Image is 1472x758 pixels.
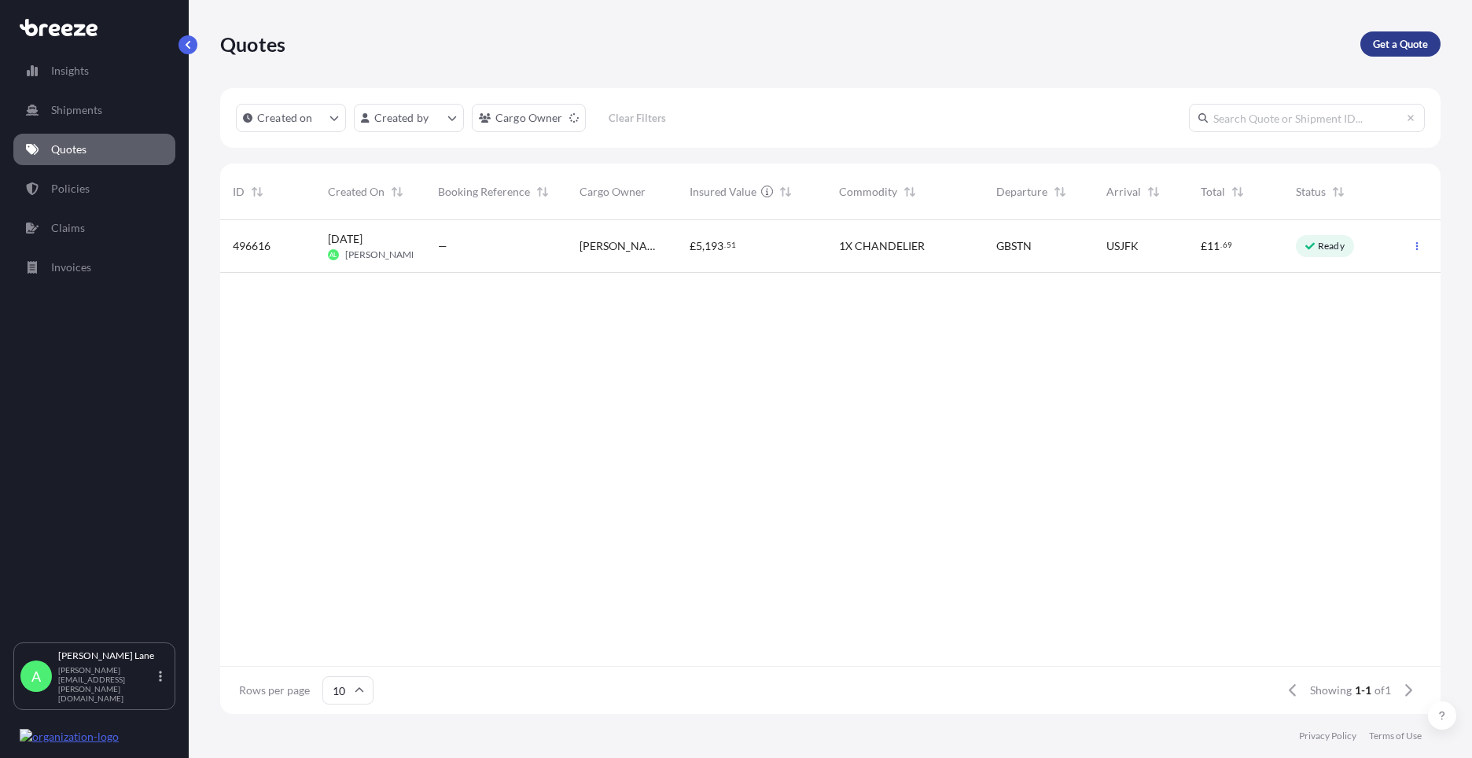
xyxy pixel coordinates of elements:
[20,729,119,745] img: organization-logo
[248,182,267,201] button: Sort
[900,182,919,201] button: Sort
[839,238,925,254] span: 1X CHANDELIER
[233,238,270,254] span: 496616
[51,102,102,118] p: Shipments
[13,173,175,204] a: Policies
[388,182,407,201] button: Sort
[13,94,175,126] a: Shipments
[1299,730,1356,742] a: Privacy Policy
[257,110,313,126] p: Created on
[1369,730,1422,742] a: Terms of Use
[1296,184,1326,200] span: Status
[996,184,1047,200] span: Departure
[1106,238,1139,254] span: USJFK
[1223,242,1232,248] span: 69
[1355,683,1371,698] span: 1-1
[609,110,666,126] p: Clear Filters
[594,105,682,131] button: Clear Filters
[58,649,156,662] p: [PERSON_NAME] Lane
[1201,184,1225,200] span: Total
[1329,182,1348,201] button: Sort
[580,184,646,200] span: Cargo Owner
[996,238,1032,254] span: GBSTN
[233,184,245,200] span: ID
[1310,683,1352,698] span: Showing
[236,104,346,132] button: createdOn Filter options
[31,668,41,684] span: A
[690,184,756,200] span: Insured Value
[51,63,89,79] p: Insights
[690,241,696,252] span: £
[51,181,90,197] p: Policies
[58,665,156,703] p: [PERSON_NAME][EMAIL_ADDRESS][PERSON_NAME][DOMAIN_NAME]
[533,182,552,201] button: Sort
[727,242,736,248] span: 51
[51,142,86,157] p: Quotes
[1207,241,1220,252] span: 11
[13,212,175,244] a: Claims
[329,247,337,263] span: AL
[472,104,586,132] button: cargoOwner Filter options
[1360,31,1441,57] a: Get a Quote
[1144,182,1163,201] button: Sort
[239,683,310,698] span: Rows per page
[1318,240,1345,252] p: Ready
[354,104,464,132] button: createdBy Filter options
[1051,182,1069,201] button: Sort
[776,182,795,201] button: Sort
[438,238,447,254] span: —
[13,252,175,283] a: Invoices
[696,241,702,252] span: 5
[705,241,723,252] span: 193
[1106,184,1141,200] span: Arrival
[495,110,563,126] p: Cargo Owner
[1189,104,1425,132] input: Search Quote or Shipment ID...
[51,259,91,275] p: Invoices
[13,134,175,165] a: Quotes
[1228,182,1247,201] button: Sort
[345,248,420,261] span: [PERSON_NAME]
[51,220,85,236] p: Claims
[839,184,897,200] span: Commodity
[580,238,664,254] span: [PERSON_NAME] ANTIQUES
[220,31,285,57] p: Quotes
[374,110,429,126] p: Created by
[724,242,726,248] span: .
[702,241,705,252] span: ,
[328,184,385,200] span: Created On
[1201,241,1207,252] span: £
[1374,683,1391,698] span: of 1
[1373,36,1428,52] p: Get a Quote
[1220,242,1222,248] span: .
[13,55,175,86] a: Insights
[328,231,362,247] span: [DATE]
[438,184,530,200] span: Booking Reference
